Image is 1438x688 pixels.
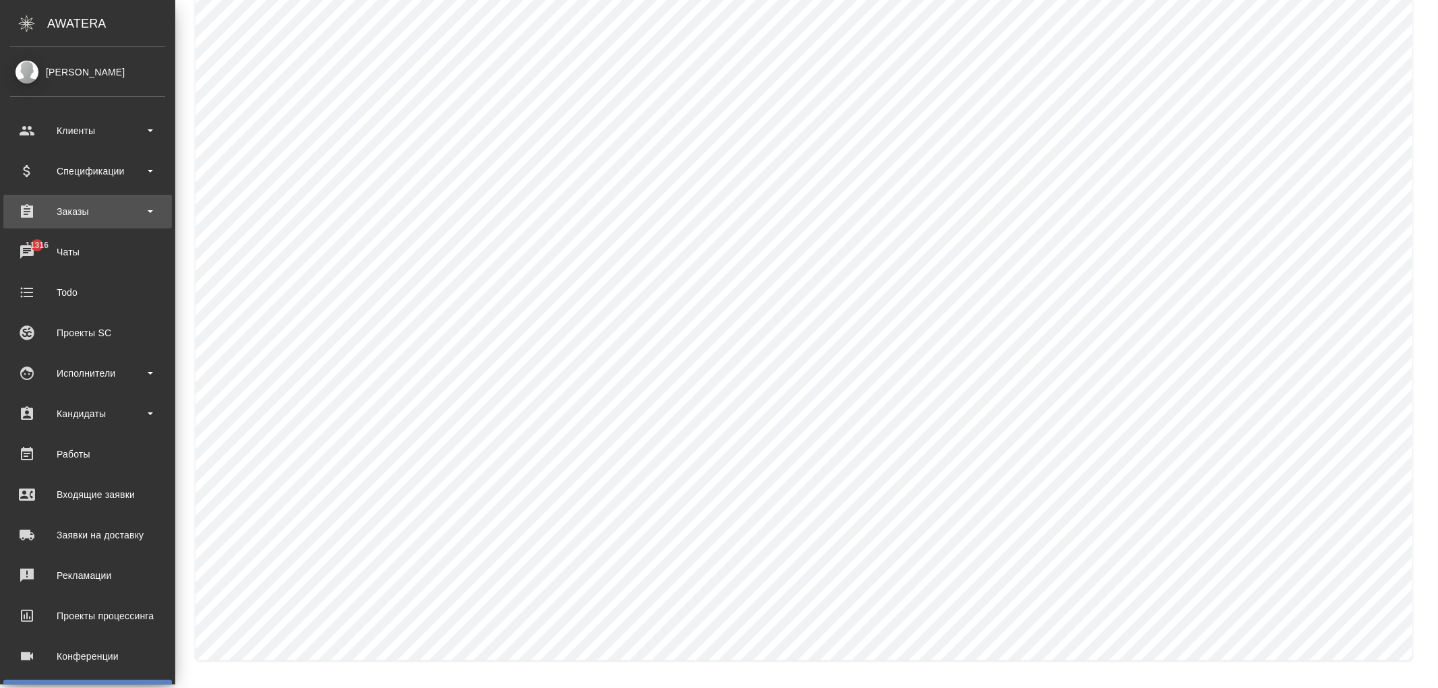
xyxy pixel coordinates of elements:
a: Конференции [3,639,172,673]
div: Todo [10,282,165,303]
div: Рекламации [10,565,165,586]
a: Todo [3,276,172,309]
a: 11316Чаты [3,235,172,269]
a: Входящие заявки [3,478,172,511]
div: Исполнители [10,363,165,383]
a: Рекламации [3,559,172,592]
a: Работы [3,437,172,471]
div: AWATERA [47,10,175,37]
div: Проекты SC [10,323,165,343]
div: Клиенты [10,121,165,141]
a: Проекты SC [3,316,172,350]
div: Проекты процессинга [10,606,165,626]
a: Заявки на доставку [3,518,172,552]
div: Работы [10,444,165,464]
div: Спецификации [10,161,165,181]
div: Входящие заявки [10,484,165,505]
div: Конференции [10,646,165,666]
div: Чаты [10,242,165,262]
div: [PERSON_NAME] [10,65,165,80]
div: Кандидаты [10,404,165,424]
a: Проекты процессинга [3,599,172,633]
div: Заявки на доставку [10,525,165,545]
span: 11316 [18,239,57,252]
div: Заказы [10,201,165,222]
